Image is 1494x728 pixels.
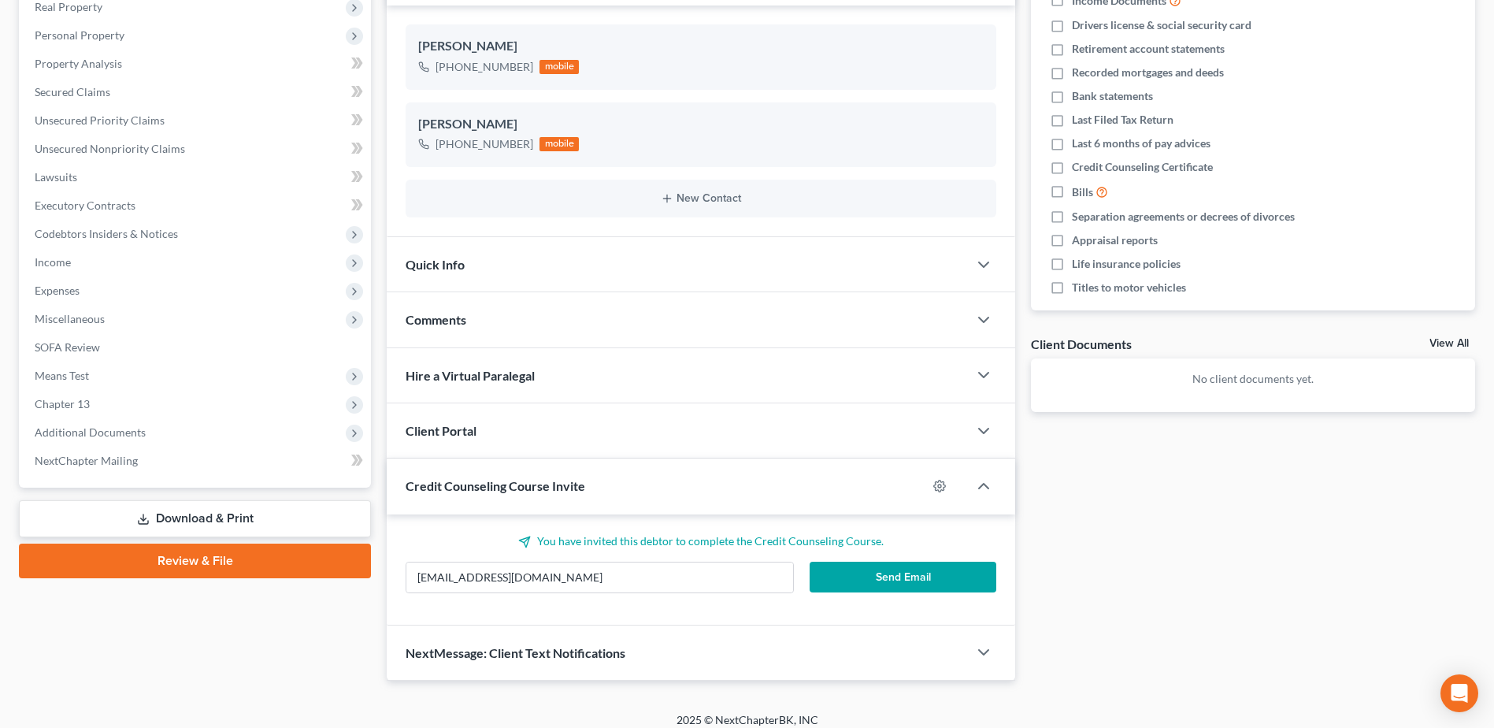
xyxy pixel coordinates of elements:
[22,78,371,106] a: Secured Claims
[35,85,110,98] span: Secured Claims
[35,454,138,467] span: NextChapter Mailing
[418,192,984,205] button: New Contact
[1072,159,1213,175] span: Credit Counseling Certificate
[406,478,585,493] span: Credit Counseling Course Invite
[35,113,165,127] span: Unsecured Priority Claims
[406,645,625,660] span: NextMessage: Client Text Notifications
[539,137,579,151] div: mobile
[406,368,535,383] span: Hire a Virtual Paralegal
[1072,256,1181,272] span: Life insurance policies
[35,199,135,212] span: Executory Contracts
[406,257,465,272] span: Quick Info
[22,447,371,475] a: NextChapter Mailing
[406,533,996,549] p: You have invited this debtor to complete the Credit Counseling Course.
[22,106,371,135] a: Unsecured Priority Claims
[35,340,100,354] span: SOFA Review
[35,57,122,70] span: Property Analysis
[1072,112,1173,128] span: Last Filed Tax Return
[406,423,476,438] span: Client Portal
[1031,336,1132,352] div: Client Documents
[35,397,90,410] span: Chapter 13
[1072,88,1153,104] span: Bank statements
[35,170,77,184] span: Lawsuits
[35,284,80,297] span: Expenses
[22,191,371,220] a: Executory Contracts
[1044,371,1462,387] p: No client documents yet.
[35,28,124,42] span: Personal Property
[19,500,371,537] a: Download & Print
[35,255,71,269] span: Income
[35,227,178,240] span: Codebtors Insiders & Notices
[406,563,793,592] input: Enter email
[418,37,984,56] div: [PERSON_NAME]
[406,312,466,327] span: Comments
[19,544,371,578] a: Review & File
[35,425,146,439] span: Additional Documents
[539,60,579,74] div: mobile
[35,142,185,155] span: Unsecured Nonpriority Claims
[436,59,533,75] div: [PHONE_NUMBER]
[1072,41,1225,57] span: Retirement account statements
[418,115,984,134] div: [PERSON_NAME]
[1072,65,1224,80] span: Recorded mortgages and deeds
[1072,17,1251,33] span: Drivers license & social security card
[22,163,371,191] a: Lawsuits
[1429,338,1469,349] a: View All
[35,312,105,325] span: Miscellaneous
[810,562,996,593] button: Send Email
[35,369,89,382] span: Means Test
[1072,184,1093,200] span: Bills
[22,135,371,163] a: Unsecured Nonpriority Claims
[1072,232,1158,248] span: Appraisal reports
[436,136,533,152] div: [PHONE_NUMBER]
[1072,136,1210,151] span: Last 6 months of pay advices
[1072,209,1295,225] span: Separation agreements or decrees of divorces
[22,50,371,78] a: Property Analysis
[22,333,371,362] a: SOFA Review
[1072,280,1186,295] span: Titles to motor vehicles
[1440,674,1478,712] div: Open Intercom Messenger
